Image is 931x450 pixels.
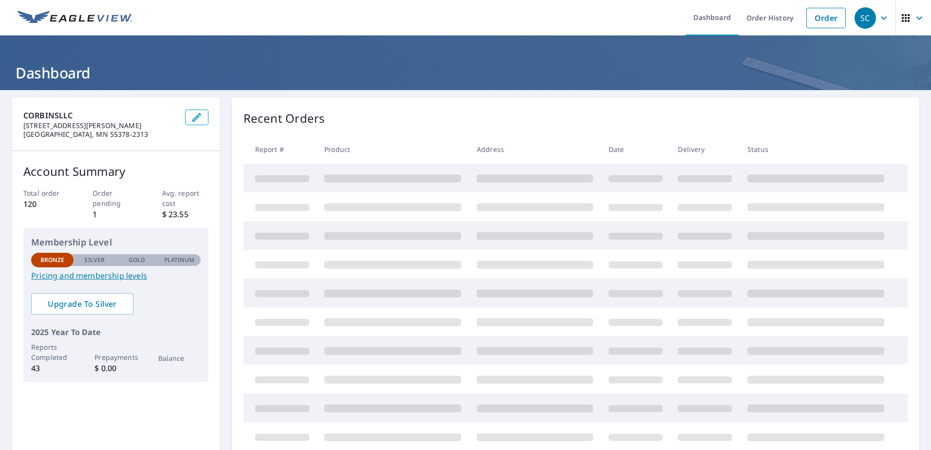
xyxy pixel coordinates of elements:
[740,135,892,164] th: Status
[31,342,74,362] p: Reports Completed
[162,188,208,208] p: Avg. report cost
[39,299,126,309] span: Upgrade To Silver
[317,135,469,164] th: Product
[12,63,919,83] h1: Dashboard
[23,163,208,180] p: Account Summary
[31,362,74,374] p: 43
[23,110,177,121] p: CORBINSLLC
[23,188,70,198] p: Total order
[94,362,137,374] p: $ 0.00
[93,208,139,220] p: 1
[670,135,740,164] th: Delivery
[243,135,317,164] th: Report #
[31,293,133,315] a: Upgrade To Silver
[164,256,195,264] p: Platinum
[23,121,177,130] p: [STREET_ADDRESS][PERSON_NAME]
[23,130,177,139] p: [GEOGRAPHIC_DATA], MN 55378-2313
[469,135,601,164] th: Address
[93,188,139,208] p: Order pending
[162,208,208,220] p: $ 23.55
[806,8,846,28] a: Order
[243,110,325,127] p: Recent Orders
[31,326,201,338] p: 2025 Year To Date
[94,352,137,362] p: Prepayments
[31,236,201,249] p: Membership Level
[129,256,145,264] p: Gold
[18,11,132,25] img: EV Logo
[855,7,876,29] div: SC
[31,270,201,281] a: Pricing and membership levels
[601,135,670,164] th: Date
[84,256,105,264] p: Silver
[40,256,65,264] p: Bronze
[158,353,201,363] p: Balance
[23,198,70,210] p: 120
